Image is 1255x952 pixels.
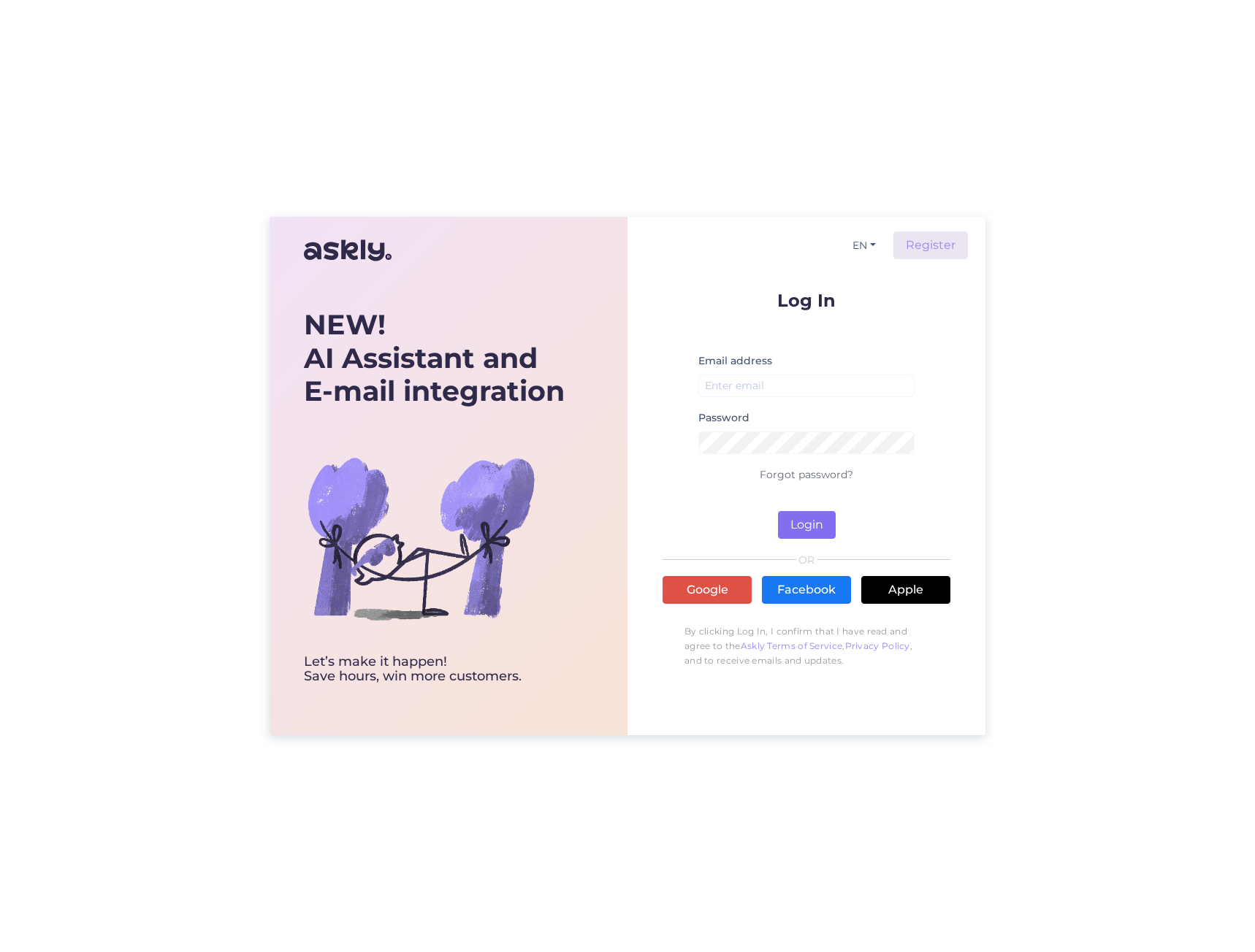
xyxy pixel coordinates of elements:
[778,511,836,539] button: Login
[663,617,950,675] p: By clicking Log In, I confirm that I have read and agree to the , , and to receive emails and upd...
[304,655,565,684] div: Let’s make it happen! Save hours, win more customers.
[847,235,882,256] button: EN
[741,640,843,651] a: Askly Terms of Service
[698,353,772,369] label: Email address
[304,308,565,408] div: AI Assistant and E-mail integration
[698,410,749,426] label: Password
[893,231,968,259] a: Register
[304,307,386,342] b: NEW!
[845,640,910,651] a: Privacy Policy
[762,576,851,604] a: Facebook
[698,375,915,397] input: Enter email
[663,291,950,310] p: Log In
[760,468,853,481] a: Forgot password?
[861,576,950,604] a: Apple
[796,555,817,565] span: OR
[663,576,752,604] a: Google
[304,233,392,268] img: Askly
[304,421,538,655] img: bg-askly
